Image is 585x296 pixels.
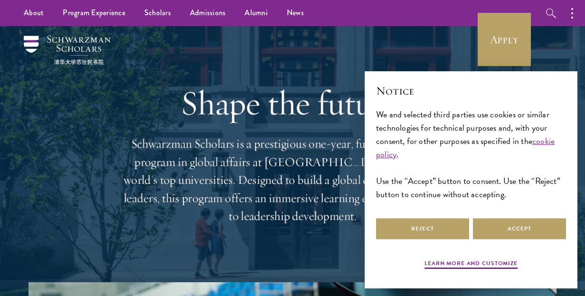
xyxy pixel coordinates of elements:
[478,13,531,66] a: Apply
[376,83,566,99] h2: Notice
[473,218,566,239] button: Accept
[122,135,463,225] p: Schwarzman Scholars is a prestigious one-year, fully funded master’s program in global affairs at...
[122,83,463,123] h1: Shape the future.
[376,108,566,201] div: We and selected third parties use cookies or similar technologies for technical purposes and, wit...
[376,134,555,161] a: cookie policy
[24,36,111,65] img: Schwarzman Scholars
[425,259,518,270] button: Learn more and customize
[376,218,469,239] button: Reject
